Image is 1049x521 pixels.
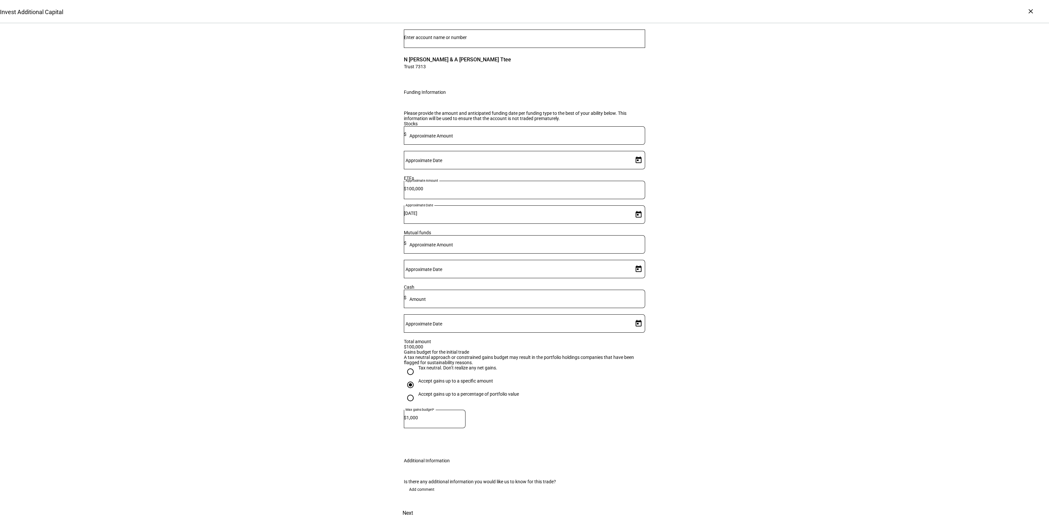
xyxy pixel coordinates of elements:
[404,479,645,484] div: Is there any additional information you would like us to know for this trade?
[418,378,493,384] div: Accept gains up to a specific amount
[404,344,645,349] div: $100,000
[404,35,645,40] input: Number
[406,203,433,207] mat-label: Approximate Date
[632,154,645,167] button: Open calendar
[404,355,645,365] div: A tax neutral approach or constrained gains budget may result in the portfolio holdings companies...
[409,484,434,495] span: Add comment
[404,240,406,246] span: $
[404,56,511,63] span: N [PERSON_NAME] & A [PERSON_NAME] Ttee
[409,133,453,138] mat-label: Approximate Amount
[404,458,450,463] div: Additional Information
[404,176,645,181] div: ETFs
[404,295,406,300] span: $
[404,339,645,344] div: Total amount
[404,63,511,70] span: Trust 7313
[404,284,645,290] div: Cash
[404,111,645,121] div: Please provide the amount and anticipated funding date per funding type to the best of your abili...
[632,262,645,276] button: Open calendar
[406,407,434,411] mat-label: Max gains budget*
[404,230,645,235] div: Mutual funds
[404,349,645,355] div: Gains budget for the initial trade
[406,178,438,182] mat-label: Approximate Amount
[406,267,442,272] mat-label: Approximate Date
[404,90,446,95] div: Funding Information
[409,242,453,247] mat-label: Approximate Amount
[409,297,426,302] mat-label: Amount
[418,391,519,397] div: Accept gains up to a percentage of portfolio value
[1025,6,1036,16] div: ×
[403,505,413,521] span: Next
[404,132,406,137] span: $
[404,121,645,126] div: Stocks
[393,505,422,521] button: Next
[418,365,497,370] div: Tax neutral. Don’t realize any net gains.
[404,186,406,191] span: $
[632,317,645,330] button: Open calendar
[632,208,645,221] button: Open calendar
[404,484,440,495] button: Add comment
[406,321,442,326] mat-label: Approximate Date
[406,158,442,163] mat-label: Approximate Date
[404,415,406,420] span: $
